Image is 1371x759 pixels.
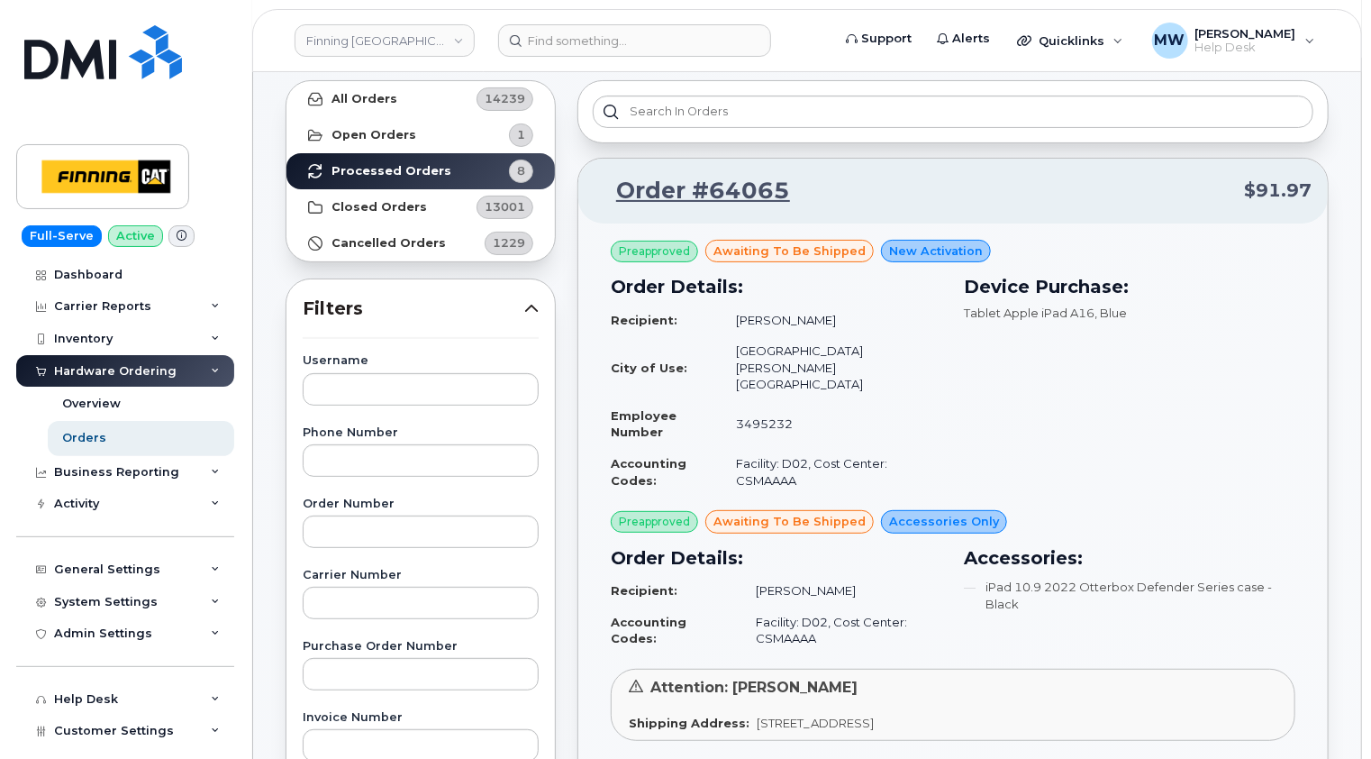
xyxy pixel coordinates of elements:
h3: Device Purchase: [964,273,1295,300]
span: Support [861,30,912,48]
h3: Accessories: [964,544,1295,572]
label: Carrier Number [303,570,539,581]
td: [PERSON_NAME] [720,305,942,336]
label: Phone Number [303,427,539,439]
span: Help Desk [1195,41,1296,55]
span: Accessories Only [889,513,999,530]
span: awaiting to be shipped [713,242,866,260]
span: Tablet Apple iPad A16 [964,306,1094,320]
label: Purchase Order Number [303,641,539,653]
strong: Processed Orders [331,164,451,178]
span: New Activation [889,242,983,260]
span: MW [1155,30,1185,51]
label: Order Number [303,498,539,510]
span: , Blue [1094,306,1127,320]
span: awaiting to be shipped [713,513,866,530]
label: Username [303,355,539,367]
span: 8 [517,162,525,179]
span: 1229 [493,234,525,251]
span: 14239 [485,90,525,107]
div: Matthew Walshe [1139,23,1328,59]
strong: All Orders [331,92,397,106]
strong: Cancelled Orders [331,236,446,251]
h3: Order Details: [611,273,942,300]
span: [STREET_ADDRESS] [757,716,874,730]
span: Attention: [PERSON_NAME] [650,679,858,696]
strong: City of Use: [611,361,687,375]
span: [PERSON_NAME] [1195,26,1296,41]
strong: Open Orders [331,128,416,142]
strong: Accounting Codes: [611,456,686,488]
strong: Employee Number [611,408,676,440]
span: Quicklinks [1039,33,1104,48]
span: Preapproved [619,243,690,260]
td: Facility: D02, Cost Center: CSMAAAA [740,607,942,654]
span: 13001 [485,198,525,215]
strong: Accounting Codes: [611,615,686,646]
strong: Shipping Address: [629,716,749,730]
span: Filters [303,296,524,322]
strong: Recipient: [611,313,677,327]
a: Cancelled Orders1229 [286,225,555,261]
a: Closed Orders13001 [286,189,555,225]
span: 1 [517,126,525,143]
strong: Closed Orders [331,200,427,215]
a: All Orders14239 [286,81,555,117]
a: Open Orders1 [286,117,555,153]
strong: Recipient: [611,583,677,598]
a: Finning Canada [295,24,475,57]
label: Invoice Number [303,712,539,724]
a: Support [833,21,924,57]
a: Order #64065 [595,175,790,207]
h3: Order Details: [611,544,942,572]
input: Search in orders [593,96,1313,128]
td: Facility: D02, Cost Center: CSMAAAA [720,448,942,496]
td: [GEOGRAPHIC_DATA][PERSON_NAME][GEOGRAPHIC_DATA] [720,335,942,400]
span: Preapproved [619,514,690,530]
a: Alerts [924,21,1003,57]
input: Find something... [498,24,771,57]
a: Processed Orders8 [286,153,555,189]
td: [PERSON_NAME] [740,575,942,607]
li: iPad 10.9 2022 Otterbox Defender Series case - Black [964,579,1295,612]
td: 3495232 [720,400,942,448]
span: $91.97 [1244,178,1312,204]
div: Quicklinks [1004,23,1136,59]
span: Alerts [952,30,990,48]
